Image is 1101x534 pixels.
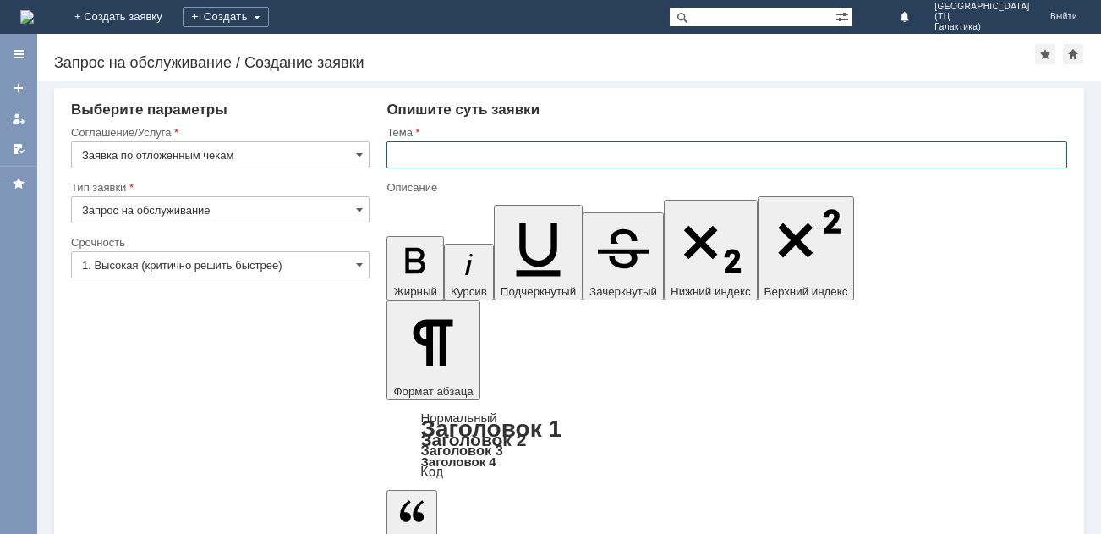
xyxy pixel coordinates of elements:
button: Верхний индекс [758,196,855,300]
span: Выберите параметры [71,102,227,118]
a: Код [420,465,443,480]
button: Формат абзаца [386,300,479,400]
a: Заголовок 4 [420,454,496,469]
a: Заголовок 3 [420,443,502,458]
button: Подчеркнутый [494,205,583,300]
a: Создать заявку [5,74,32,102]
button: Нижний индекс [664,200,758,300]
a: Нормальный [420,410,496,425]
span: Формат абзаца [393,385,473,398]
div: Описание [386,182,1064,193]
button: Курсив [444,244,494,300]
button: Зачеркнутый [583,212,664,300]
div: Соглашение/Услуга [71,127,366,138]
div: Запрос на обслуживание / Создание заявки [54,54,1035,71]
div: Создать [183,7,269,27]
span: (ТЦ [934,12,1030,22]
a: Мои заявки [5,105,32,132]
a: Перейти на домашнюю страницу [20,10,34,24]
span: Зачеркнутый [589,285,657,298]
span: Подчеркнутый [501,285,576,298]
div: Тема [386,127,1064,138]
span: Галактика) [934,22,1030,32]
button: Жирный [386,236,444,300]
div: Тип заявки [71,182,366,193]
div: Добавить в избранное [1035,44,1055,64]
div: Срочность [71,237,366,248]
a: Мои согласования [5,135,32,162]
img: logo [20,10,34,24]
a: Заголовок 2 [420,430,526,449]
div: Сделать домашней страницей [1063,44,1083,64]
span: [GEOGRAPHIC_DATA] [934,2,1030,12]
span: Жирный [393,285,437,298]
span: Нижний индекс [671,285,751,298]
span: Курсив [451,285,487,298]
span: Верхний индекс [764,285,848,298]
span: Расширенный поиск [835,8,852,24]
span: Опишите суть заявки [386,102,540,118]
div: Формат абзаца [386,412,1067,478]
a: Заголовок 1 [420,416,561,442]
